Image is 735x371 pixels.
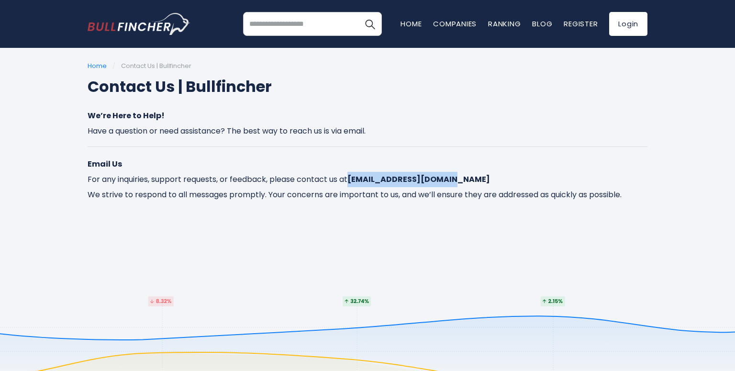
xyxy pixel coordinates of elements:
a: Go to homepage [88,13,190,35]
p: For any inquiries, support requests, or feedback, please contact us at We strive to respond to al... [88,157,647,202]
strong: We’re Here to Help! [88,110,165,121]
a: Blog [532,19,552,29]
a: Home [401,19,422,29]
h1: Contact Us | Bullfincher [88,75,647,98]
ul: / [88,62,647,70]
img: bullfincher logo [88,13,190,35]
a: Home [88,61,107,70]
span: Contact Us | Bullfincher [121,61,191,70]
a: Login [609,12,647,36]
a: Ranking [488,19,521,29]
strong: [EMAIL_ADDRESS][DOMAIN_NAME] [347,174,490,185]
strong: Email Us [88,158,122,169]
a: Companies [433,19,477,29]
button: Search [358,12,382,36]
p: Have a question or need assistance? The best way to reach us is via email. [88,108,647,139]
a: Register [564,19,598,29]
